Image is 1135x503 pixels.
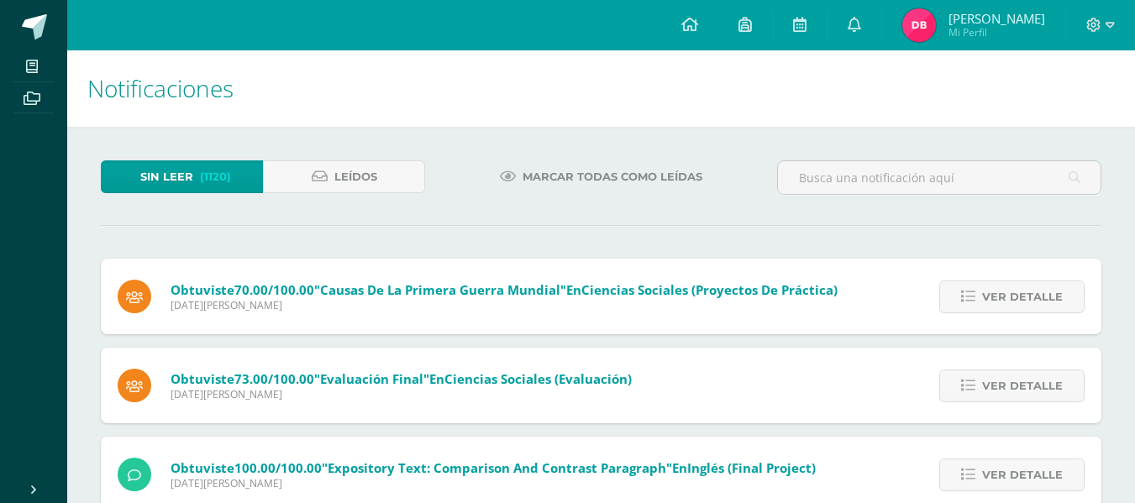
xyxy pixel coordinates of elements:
span: [DATE][PERSON_NAME] [171,476,816,490]
a: Marcar todas como leídas [479,160,723,193]
span: Inglés (Final Project) [687,459,816,476]
span: Obtuviste en [171,459,816,476]
span: "Expository Text: Comparison and Contrast Paragraph" [322,459,672,476]
span: [PERSON_NAME] [948,10,1045,27]
span: (1120) [200,161,231,192]
span: Ciencias Sociales (Proyectos de Práctica) [581,281,838,298]
span: Obtuviste en [171,370,632,387]
span: "Evaluación final" [314,370,429,387]
span: Obtuviste en [171,281,838,298]
span: Leídos [334,161,377,192]
a: Leídos [263,160,425,193]
span: Ver detalle [982,370,1063,401]
span: "Causas de la Primera Guerra Mundial" [314,281,566,298]
span: [DATE][PERSON_NAME] [171,298,838,312]
span: Marcar todas como leídas [523,161,702,192]
a: Sin leer(1120) [101,160,263,193]
span: Ver detalle [982,281,1063,312]
span: 70.00/100.00 [234,281,314,298]
span: Sin leer [140,161,193,192]
span: 100.00/100.00 [234,459,322,476]
span: Ciencias Sociales (Evaluación) [444,370,632,387]
span: Notificaciones [87,72,234,104]
span: [DATE][PERSON_NAME] [171,387,632,401]
img: 19c3fd28bc68a3ecd6e2ee5cfbd7fe0e.png [902,8,936,42]
span: Mi Perfil [948,25,1045,39]
span: 73.00/100.00 [234,370,314,387]
input: Busca una notificación aquí [778,161,1101,194]
span: Ver detalle [982,459,1063,490]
